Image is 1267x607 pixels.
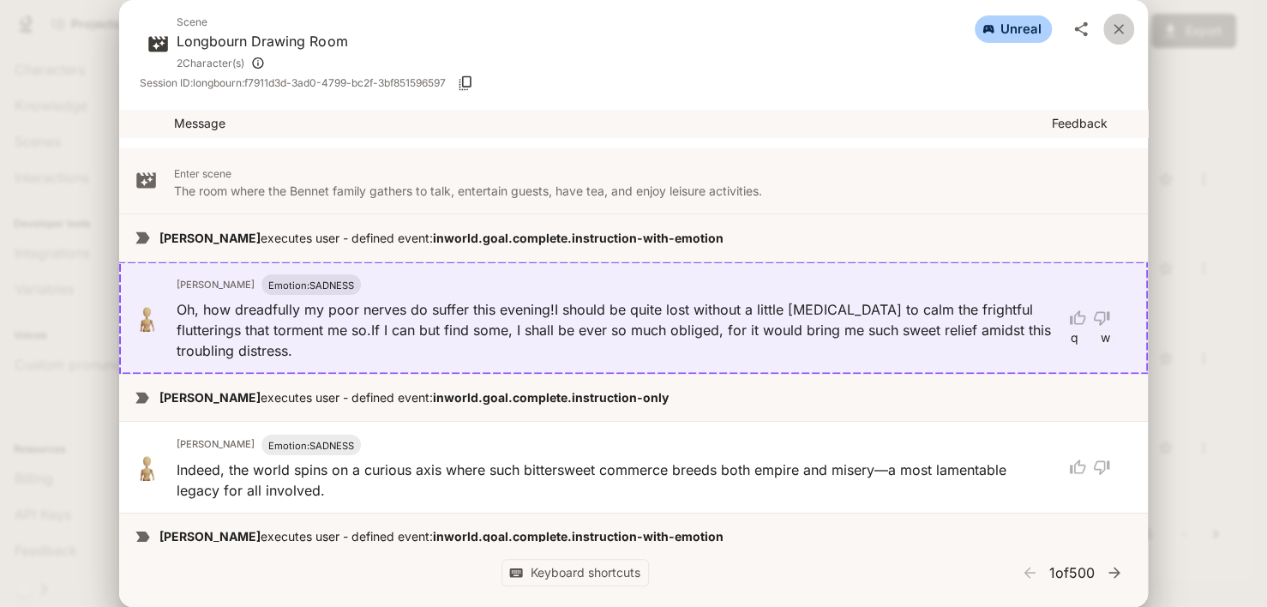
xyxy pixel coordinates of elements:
img: avatar image [133,304,160,332]
div: avatar image[PERSON_NAME]Emotion:SADNESSIndeed, the world spins on a curious axis where such bitt... [119,421,1148,513]
p: Longbourn Drawing Room [177,31,347,51]
button: thumb up [1059,452,1090,483]
strong: [PERSON_NAME] [159,529,261,544]
button: thumb down [1090,303,1120,334]
span: Scene [177,14,347,31]
button: Keyboard shortcuts [501,559,649,587]
button: close [1103,14,1134,45]
button: thumb down [1090,452,1120,483]
p: executes user - defined event: [159,389,1134,406]
p: Feedback [1052,115,1134,132]
button: share [1066,14,1096,45]
strong: inworld.goal.complete.instruction-with-emotion [433,529,724,544]
p: q [1071,329,1078,346]
p: w [1101,329,1110,346]
div: avatar image[PERSON_NAME]Emotion:SADNESSOh, how dreadfully my poor nerves do suffer this evening!... [119,261,1148,374]
p: executes user - defined event: [159,528,1134,545]
span: 2 Character(s) [177,55,244,72]
strong: inworld.goal.complete.instruction-with-emotion [433,231,724,245]
span: Emotion: SADNESS [268,440,354,452]
h6: [PERSON_NAME] [177,437,255,453]
p: Indeed, the world spins on a curious axis where such bittersweet commerce breeds both empire and ... [177,460,1052,501]
button: thumb up [1059,303,1090,334]
span: Emotion: SADNESS [268,279,354,291]
p: executes user - defined event: [159,230,1134,247]
img: avatar image [133,454,160,481]
strong: [PERSON_NAME] [159,390,261,405]
span: unreal [990,21,1052,39]
p: Message [174,115,1052,132]
p: Oh, how dreadfully my poor nerves do suffer this evening! I should be quite lost without a little... [177,299,1052,361]
strong: [PERSON_NAME] [159,231,261,245]
p: 1 of 500 [1049,562,1095,583]
h6: [PERSON_NAME] [177,278,255,293]
strong: inworld.goal.complete.instruction-only [433,390,669,405]
span: Enter scene [174,167,231,180]
p: The room where the Bennet family gathers to talk, entertain guests, have tea, and enjoy leisure a... [174,183,1134,200]
span: Session ID: longbourn:f7911d3d-3ad0-4799-bc2f-3bf851596597 [140,75,446,92]
div: Mrs. Bennet, Mr. Bennet [177,51,347,75]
